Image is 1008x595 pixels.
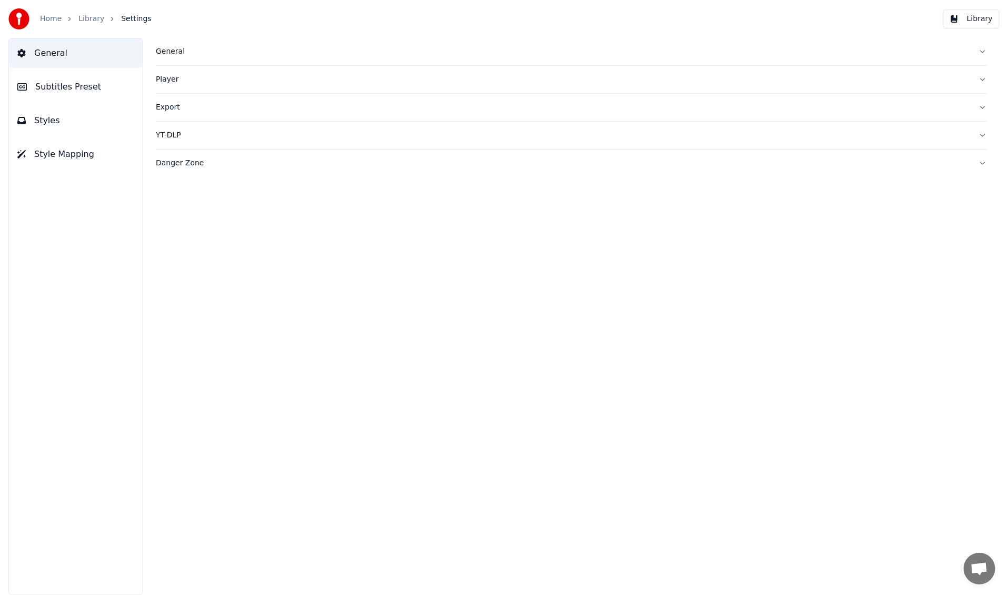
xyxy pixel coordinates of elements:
button: Export [156,94,987,121]
div: YT-DLP [156,130,970,141]
span: Styles [34,114,60,127]
nav: breadcrumb [40,14,152,24]
button: Library [943,9,1000,28]
a: Open chat [964,553,995,584]
a: Library [78,14,104,24]
a: Home [40,14,62,24]
button: YT-DLP [156,122,987,149]
div: General [156,46,970,57]
button: Danger Zone [156,150,987,177]
button: Styles [9,106,143,135]
div: Export [156,102,970,113]
div: Player [156,74,970,85]
button: Style Mapping [9,140,143,169]
span: Settings [121,14,151,24]
img: youka [8,8,29,29]
span: Style Mapping [34,148,94,161]
span: Subtitles Preset [35,81,101,93]
div: Danger Zone [156,158,970,168]
button: General [156,38,987,65]
button: Player [156,66,987,93]
button: General [9,38,143,68]
button: Subtitles Preset [9,72,143,102]
span: General [34,47,67,60]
